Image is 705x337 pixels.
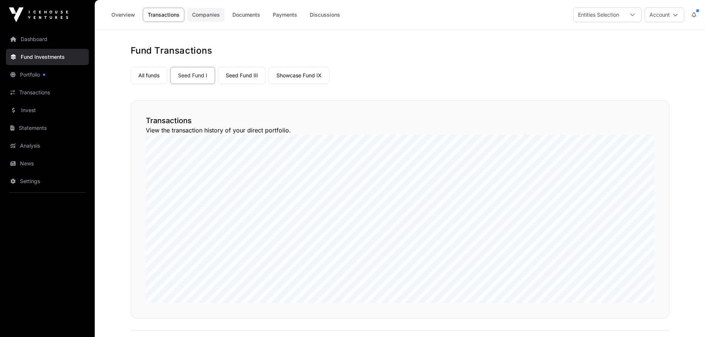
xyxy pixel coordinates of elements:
[131,67,167,84] a: All funds
[645,7,684,22] button: Account
[6,31,89,47] a: Dashboard
[170,67,215,84] a: Seed Fund I
[228,8,265,22] a: Documents
[187,8,225,22] a: Companies
[668,301,705,337] iframe: Chat Widget
[146,126,654,135] p: View the transaction history of your direct portfolio.
[6,138,89,154] a: Analysis
[218,67,266,84] a: Seed Fund III
[269,67,329,84] a: Showcase Fund IX
[9,7,68,22] img: Icehouse Ventures Logo
[268,8,302,22] a: Payments
[6,120,89,136] a: Statements
[143,8,184,22] a: Transactions
[6,155,89,172] a: News
[6,173,89,189] a: Settings
[6,49,89,65] a: Fund Investments
[107,8,140,22] a: Overview
[6,102,89,118] a: Invest
[146,115,654,126] h2: Transactions
[6,67,89,83] a: Portfolio
[6,84,89,101] a: Transactions
[574,8,624,22] div: Entities Selection
[305,8,345,22] a: Discussions
[131,45,669,57] h1: Fund Transactions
